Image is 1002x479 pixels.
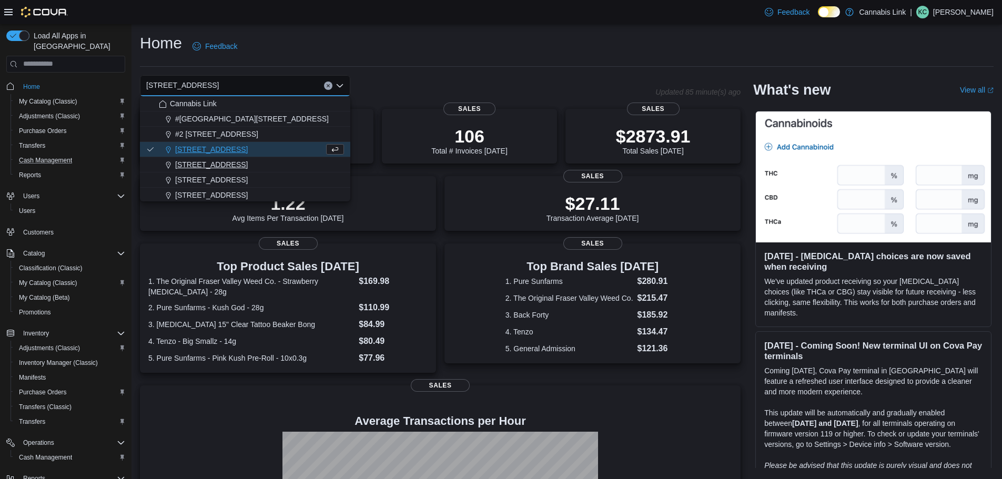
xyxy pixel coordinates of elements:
span: [STREET_ADDRESS] [146,79,219,91]
img: Cova [21,7,68,17]
dd: $80.49 [359,335,428,348]
button: Cash Management [11,450,129,465]
dd: $110.99 [359,301,428,314]
button: [STREET_ADDRESS] [140,188,350,203]
p: This update will be automatically and gradually enabled between , for all terminals operating on ... [764,407,983,450]
span: Sales [563,237,622,250]
h3: [DATE] - Coming Soon! New terminal UI on Cova Pay terminals [764,340,983,361]
span: Cannabis Link [170,98,217,109]
span: Sales [627,103,680,115]
button: Transfers (Classic) [11,400,129,414]
a: Transfers [15,139,49,152]
span: Feedback [205,41,237,52]
p: $27.11 [546,193,639,214]
a: Adjustments (Classic) [15,110,84,123]
p: Cannabis Link [859,6,906,18]
dt: 5. General Admission [505,343,633,354]
a: My Catalog (Beta) [15,291,74,304]
dt: 1. The Original Fraser Valley Weed Co. - Strawberry [MEDICAL_DATA] - 28g [148,276,355,297]
span: [STREET_ADDRESS] [175,144,248,155]
a: Cash Management [15,154,76,167]
button: Classification (Classic) [11,261,129,276]
span: Promotions [19,308,51,317]
p: $2873.91 [616,126,691,147]
span: Classification (Classic) [19,264,83,272]
button: My Catalog (Beta) [11,290,129,305]
span: Transfers (Classic) [15,401,125,413]
span: Cash Management [19,453,72,462]
button: #[GEOGRAPHIC_DATA][STREET_ADDRESS] [140,111,350,127]
button: Home [2,79,129,94]
span: Customers [23,228,54,237]
span: Manifests [15,371,125,384]
span: #2 [STREET_ADDRESS] [175,129,258,139]
span: Classification (Classic) [15,262,125,274]
div: Avg Items Per Transaction [DATE] [232,193,344,222]
span: Adjustments (Classic) [19,112,80,120]
span: Home [23,83,40,91]
span: Catalog [23,249,45,258]
a: View allExternal link [960,86,994,94]
span: Adjustments (Classic) [15,342,125,354]
dt: 2. The Original Fraser Valley Weed Co. [505,293,633,303]
button: Users [19,190,44,202]
div: Total # Invoices [DATE] [431,126,507,155]
a: Promotions [15,306,55,319]
span: Transfers [19,417,45,426]
a: Transfers [15,415,49,428]
span: Adjustments (Classic) [15,110,125,123]
div: Kayla Chow [916,6,929,18]
a: Customers [19,226,58,239]
a: Purchase Orders [15,386,71,399]
h3: Top Product Sales [DATE] [148,260,428,273]
dt: 2. Pure Sunfarms - Kush God - 28g [148,302,355,313]
button: Cash Management [11,153,129,168]
span: Reports [19,171,41,179]
button: Operations [2,435,129,450]
button: Inventory Manager (Classic) [11,355,129,370]
dd: $121.36 [637,342,680,355]
span: Cash Management [15,154,125,167]
button: Customers [2,225,129,240]
span: Purchase Orders [19,388,67,396]
dd: $134.47 [637,325,680,338]
p: [PERSON_NAME] [933,6,994,18]
input: Dark Mode [818,6,840,17]
div: Total Sales [DATE] [616,126,691,155]
p: | [910,6,912,18]
button: [STREET_ADDRESS] [140,172,350,188]
p: Updated 85 minute(s) ago [655,88,741,96]
h4: Average Transactions per Hour [148,415,732,427]
span: Operations [19,436,125,449]
a: Transfers (Classic) [15,401,76,413]
button: Users [2,189,129,203]
button: Inventory [2,326,129,341]
span: Sales [563,170,622,182]
a: Inventory Manager (Classic) [15,356,102,369]
span: Sales [259,237,318,250]
button: Catalog [2,246,129,261]
button: Purchase Orders [11,385,129,400]
span: Cash Management [15,451,125,464]
span: Sales [411,379,470,392]
button: Promotions [11,305,129,320]
button: Reports [11,168,129,182]
span: Cash Management [19,156,72,165]
button: Transfers [11,138,129,153]
dd: $280.91 [637,275,680,288]
button: Adjustments (Classic) [11,341,129,355]
button: Adjustments (Classic) [11,109,129,124]
div: Choose from the following options [140,96,350,203]
span: Users [19,207,35,215]
button: #2 [STREET_ADDRESS] [140,127,350,142]
button: Manifests [11,370,129,385]
a: Feedback [761,2,814,23]
span: Load All Apps in [GEOGRAPHIC_DATA] [29,30,125,52]
span: Inventory [19,327,125,340]
h1: Home [140,33,182,54]
span: #[GEOGRAPHIC_DATA][STREET_ADDRESS] [175,114,329,124]
span: Manifests [19,373,46,382]
dd: $185.92 [637,309,680,321]
span: Inventory Manager (Classic) [19,359,98,367]
button: Operations [19,436,58,449]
